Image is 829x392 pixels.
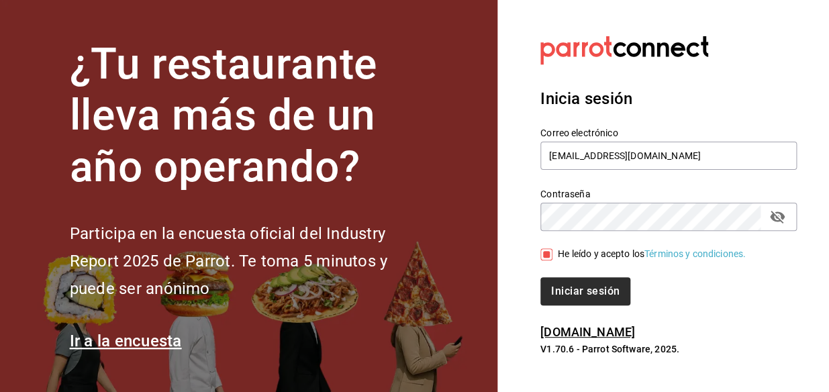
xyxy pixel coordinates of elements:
[70,332,182,350] a: Ir a la encuesta
[644,248,746,259] a: Términos y condiciones.
[540,342,797,356] p: V1.70.6 - Parrot Software, 2025.
[540,87,797,111] h3: Inicia sesión
[540,189,797,198] label: Contraseña
[540,277,630,305] button: Iniciar sesión
[70,220,432,302] h2: Participa en la encuesta oficial del Industry Report 2025 de Parrot. Te toma 5 minutos y puede se...
[540,325,635,339] a: [DOMAIN_NAME]
[558,247,746,261] div: He leído y acepto los
[540,128,797,137] label: Correo electrónico
[766,205,789,228] button: passwordField
[540,142,797,170] input: Ingresa tu correo electrónico
[70,39,432,193] h1: ¿Tu restaurante lleva más de un año operando?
